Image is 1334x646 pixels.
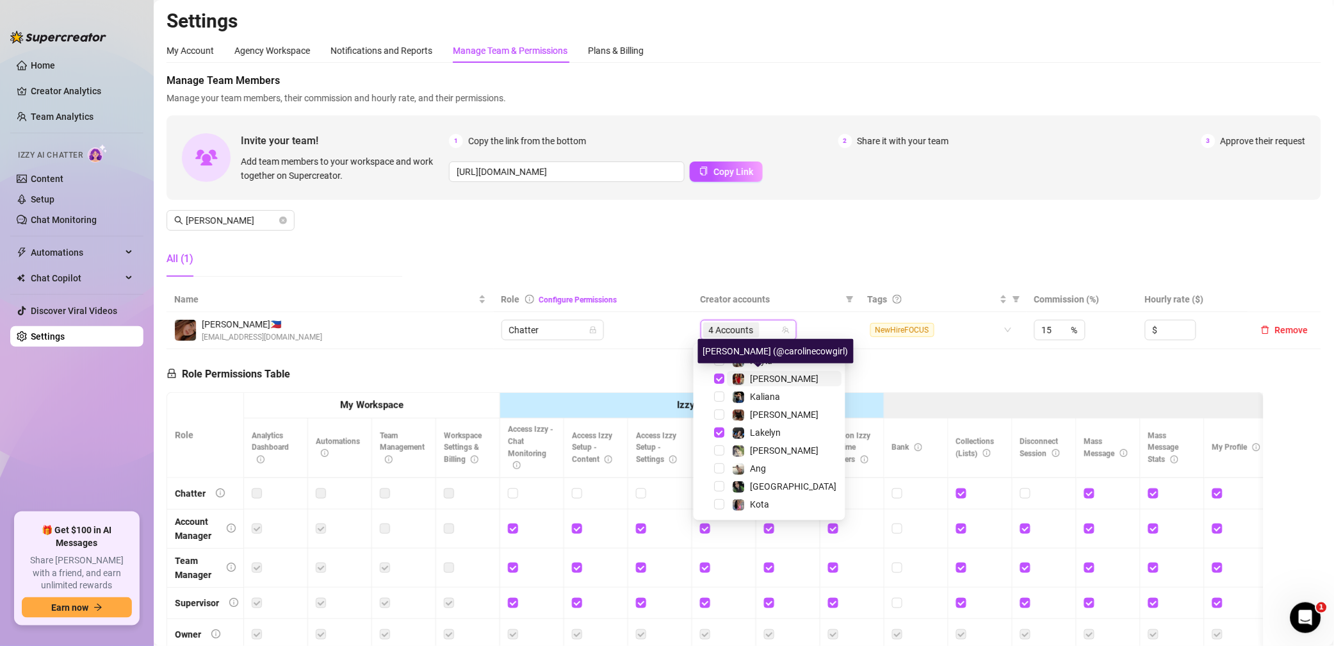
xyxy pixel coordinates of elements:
[22,554,132,592] span: Share [PERSON_NAME] with a friend, and earn unlimited rewards
[18,149,83,161] span: Izzy AI Chatter
[468,134,586,148] span: Copy the link from the bottom
[202,317,322,331] span: [PERSON_NAME] 🇵🇭
[174,216,183,225] span: search
[229,598,238,607] span: info-circle
[88,144,108,163] img: AI Chatter
[211,629,220,638] span: info-circle
[449,134,463,148] span: 1
[252,431,289,465] span: Analytics Dashboard
[167,251,193,267] div: All (1)
[751,499,770,509] span: Kota
[1120,449,1128,457] span: info-circle
[525,295,534,304] span: info-circle
[751,410,819,420] span: [PERSON_NAME]
[279,217,287,224] button: close-circle
[1317,602,1327,613] span: 1
[444,431,482,465] span: Workspace Settings & Billing
[186,213,277,228] input: Search members
[715,392,725,402] span: Select tree node
[167,393,244,478] th: Role
[751,445,819,456] span: [PERSON_NAME]
[715,481,725,492] span: Select tree node
[234,44,310,58] div: Agency Workspace
[227,524,236,533] span: info-circle
[1212,443,1260,452] span: My Profile
[31,242,122,263] span: Automations
[508,425,553,470] span: Access Izzy - Chat Monitoring
[843,290,856,309] span: filter
[751,392,781,402] span: Kaliana
[17,274,25,283] img: Chat Copilot
[751,374,819,384] span: [PERSON_NAME]
[828,431,871,465] span: Turn on Izzy for Time Wasters
[330,44,432,58] div: Notifications and Reports
[202,331,322,344] span: [EMAIL_ADDRESS][DOMAIN_NAME]
[715,374,725,384] span: Select tree node
[501,294,520,304] span: Role
[167,44,214,58] div: My Account
[715,427,725,438] span: Select tree node
[51,602,88,613] span: Earn now
[1171,456,1178,463] span: info-circle
[751,427,781,438] span: Lakelyn
[733,445,745,457] img: Izzy Ireane
[636,431,677,465] span: Access Izzy Setup - Settings
[893,295,902,304] span: question-circle
[167,9,1321,33] h2: Settings
[1010,290,1023,309] span: filter
[1201,134,1216,148] span: 3
[1290,602,1321,633] iframe: Intercom live chat
[1221,134,1306,148] span: Approve their request
[701,292,841,306] span: Creator accounts
[380,431,425,465] span: Team Management
[715,499,725,509] span: Select tree node
[31,268,122,288] span: Chat Copilot
[321,449,329,457] span: info-circle
[167,367,290,382] h5: Role Permissions Table
[1253,443,1260,451] span: info-circle
[715,410,725,420] span: Select tree node
[733,427,745,439] img: Lakelyn
[167,369,177,379] span: lock
[31,60,55,70] a: Home
[453,44,567,58] div: Manage Team & Permissions
[471,456,478,463] span: info-circle
[589,326,597,334] span: lock
[733,392,745,403] img: Kaliana
[782,326,790,334] span: team
[241,154,444,183] span: Add team members to your workspace and work together on Supercreator.
[751,463,767,474] span: Ang
[316,437,360,458] span: Automations
[1052,449,1060,457] span: info-circle
[513,461,521,469] span: info-circle
[892,443,922,452] span: Bank
[31,194,54,204] a: Setup
[175,486,206,501] div: Chatter
[167,287,494,312] th: Name
[17,247,27,258] span: thunderbolt
[715,445,725,456] span: Select tree node
[733,481,745,493] img: Salem
[539,295,617,304] a: Configure Permissions
[1084,437,1128,458] span: Mass Message
[94,603,102,612] span: arrow-right
[31,331,65,342] a: Settings
[588,44,644,58] div: Plans & Billing
[340,399,403,411] strong: My Workspace
[1256,322,1314,338] button: Remove
[31,174,63,184] a: Content
[1275,325,1308,335] span: Remove
[572,431,612,465] span: Access Izzy Setup - Content
[175,515,216,543] div: Account Manager
[227,563,236,572] span: info-circle
[1137,287,1248,312] th: Hourly rate ($)
[858,134,949,148] span: Share it with your team
[31,112,94,122] a: Team Analytics
[257,456,264,463] span: info-circle
[870,323,934,337] span: NewHireFOCUS
[385,456,393,463] span: info-circle
[677,399,706,411] strong: Izzy AI
[175,596,219,610] div: Supervisor
[31,215,97,225] a: Chat Monitoring
[690,161,763,182] button: Copy Link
